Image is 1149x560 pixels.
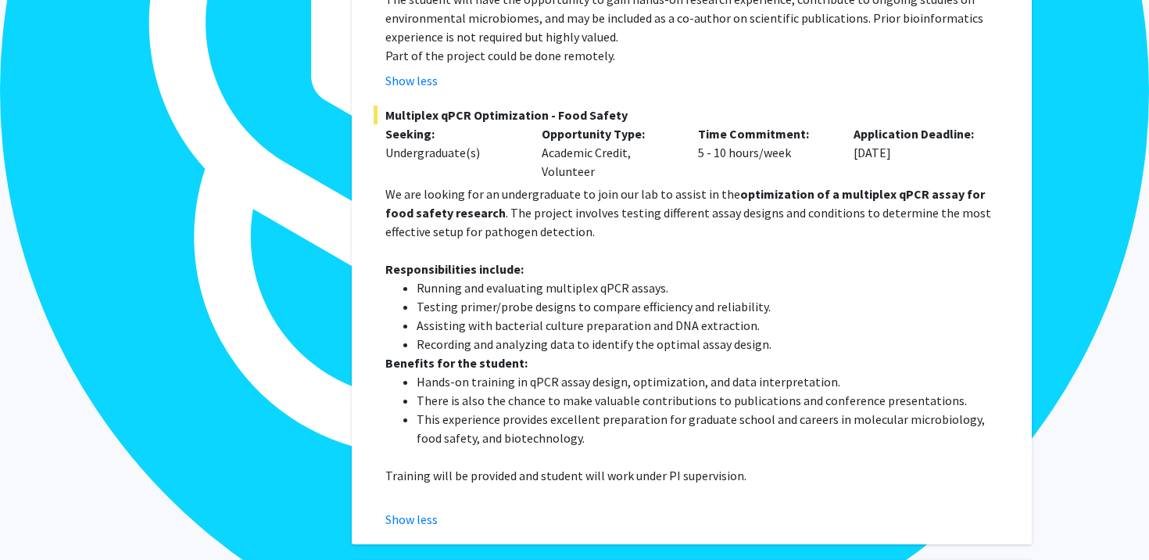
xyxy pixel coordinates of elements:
[842,124,998,181] div: [DATE]
[854,124,986,143] p: Application Deadline:
[417,335,1010,354] li: Recording and analyzing data to identify the optimal assay design.
[417,316,1010,335] li: Assisting with bacterial culture preparation and DNA extraction.
[417,410,1010,447] li: This experience provides excellent preparation for graduate school and careers in molecular micro...
[417,391,1010,410] li: There is also the chance to make valuable contributions to publications and conference presentati...
[686,124,843,181] div: 5 - 10 hours/week
[385,46,1010,65] p: Part of the project could be done remotely.
[385,510,438,529] button: Show less
[385,466,1010,485] p: Training will be provided and student will work under PI supervision.
[417,372,1010,391] li: Hands-on training in qPCR assay design, optimization, and data interpretation.
[530,124,686,181] div: Academic Credit, Volunteer
[385,124,518,143] p: Seeking:
[374,106,1010,124] span: Multiplex qPCR Optimization - Food Safety
[385,71,438,90] button: Show less
[698,124,831,143] p: Time Commitment:
[385,355,528,371] strong: Benefits for the student:
[12,490,66,548] iframe: Chat
[542,124,675,143] p: Opportunity Type:
[385,185,1010,241] p: We are looking for an undergraduate to join our lab to assist in the . The project involves testi...
[385,261,524,277] strong: Responsibilities include:
[385,143,518,162] div: Undergraduate(s)
[417,297,1010,316] li: Testing primer/probe designs to compare efficiency and reliability.
[417,278,1010,297] li: Running and evaluating multiplex qPCR assays.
